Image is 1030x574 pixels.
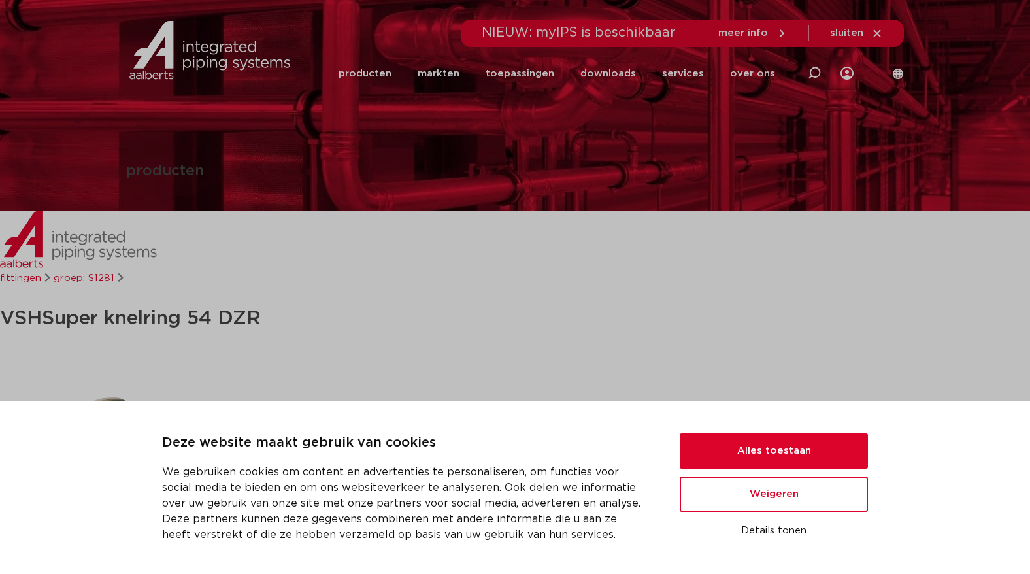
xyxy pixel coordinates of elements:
[718,27,788,39] a: meer info
[162,433,648,454] p: Deze website maakt gebruik van cookies
[486,48,554,99] a: toepassingen
[162,464,648,543] p: We gebruiken cookies om content en advertenties te personaliseren, om functies voor social media ...
[680,433,868,469] button: Alles toestaan
[680,477,868,512] button: Weigeren
[418,48,459,99] a: markten
[580,48,636,99] a: downloads
[54,273,114,283] a: groep: S1281
[830,28,863,38] span: sluiten
[126,164,204,179] h1: producten
[830,27,883,39] a: sluiten
[718,28,768,38] span: meer info
[339,48,391,99] a: producten
[730,48,775,99] a: over ons
[680,520,868,542] button: Details tonen
[339,48,775,99] nav: Menu
[840,59,854,88] div: my IPS
[482,26,676,39] span: NIEUW: myIPS is beschikbaar
[662,48,704,99] a: services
